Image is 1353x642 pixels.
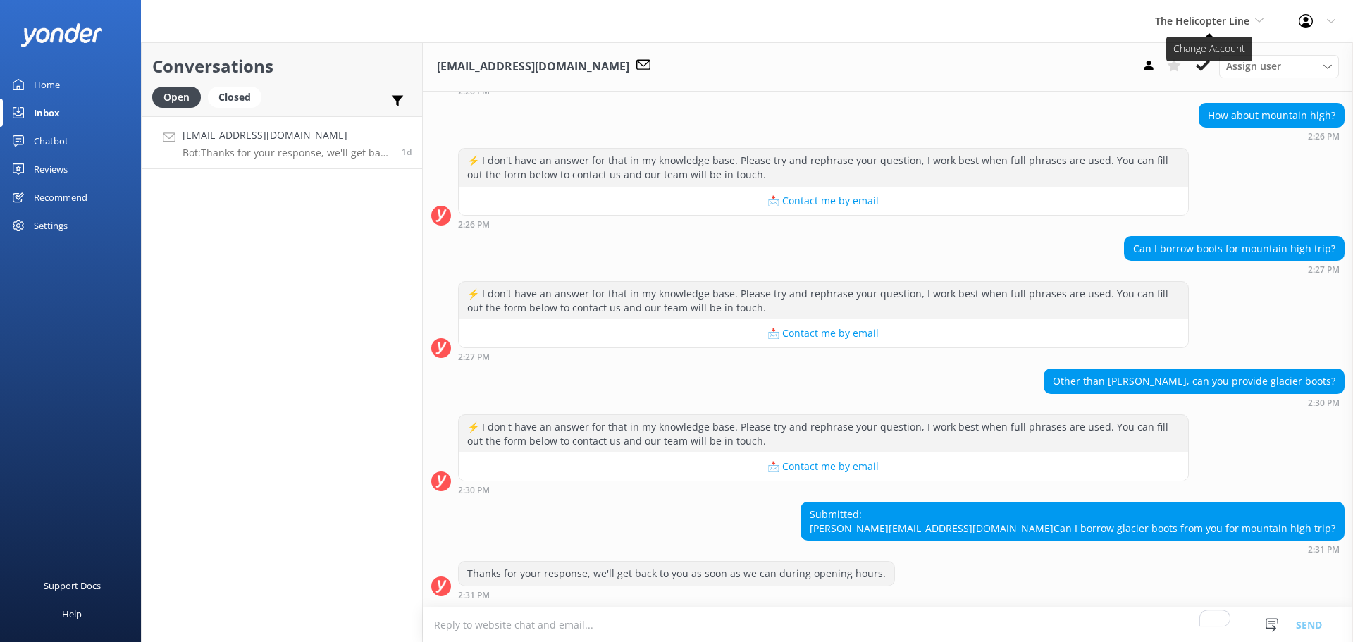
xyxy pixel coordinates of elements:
[34,99,60,127] div: Inbox
[458,86,930,96] div: 02:26pm 16-Aug-2025 (UTC +12:00) Pacific/Auckland
[152,87,201,108] div: Open
[459,452,1188,481] button: 📩 Contact me by email
[459,415,1188,452] div: ⚡ I don't have an answer for that in my knowledge base. Please try and rephrase your question, I ...
[458,87,490,96] strong: 2:26 PM
[34,155,68,183] div: Reviews
[459,562,894,586] div: Thanks for your response, we'll get back to you as soon as we can during opening hours.
[437,58,629,76] h3: [EMAIL_ADDRESS][DOMAIN_NAME]
[801,544,1345,554] div: 02:31pm 16-Aug-2025 (UTC +12:00) Pacific/Auckland
[34,127,68,155] div: Chatbot
[183,128,391,143] h4: [EMAIL_ADDRESS][DOMAIN_NAME]
[458,219,1189,229] div: 02:26pm 16-Aug-2025 (UTC +12:00) Pacific/Auckland
[21,23,102,47] img: yonder-white-logo.png
[1155,14,1249,27] span: The Helicopter Line
[1199,131,1345,141] div: 02:26pm 16-Aug-2025 (UTC +12:00) Pacific/Auckland
[459,187,1188,215] button: 📩 Contact me by email
[44,572,101,600] div: Support Docs
[458,221,490,229] strong: 2:26 PM
[458,353,490,362] strong: 2:27 PM
[458,485,1189,495] div: 02:30pm 16-Aug-2025 (UTC +12:00) Pacific/Auckland
[1125,237,1344,261] div: Can I borrow boots for mountain high trip?
[183,147,391,159] p: Bot: Thanks for your response, we'll get back to you as soon as we can during opening hours.
[458,352,1189,362] div: 02:27pm 16-Aug-2025 (UTC +12:00) Pacific/Auckland
[423,607,1353,642] textarea: To enrich screen reader interactions, please activate Accessibility in Grammarly extension settings
[1044,369,1344,393] div: Other than [PERSON_NAME], can you provide glacier boots?
[458,591,490,600] strong: 2:31 PM
[1308,132,1340,141] strong: 2:26 PM
[1308,399,1340,407] strong: 2:30 PM
[152,89,208,104] a: Open
[34,183,87,211] div: Recommend
[142,116,422,169] a: [EMAIL_ADDRESS][DOMAIN_NAME]Bot:Thanks for your response, we'll get back to you as soon as we can...
[208,87,261,108] div: Closed
[34,211,68,240] div: Settings
[1308,545,1340,554] strong: 2:31 PM
[1219,55,1339,78] div: Assign User
[34,70,60,99] div: Home
[459,282,1188,319] div: ⚡ I don't have an answer for that in my knowledge base. Please try and rephrase your question, I ...
[458,486,490,495] strong: 2:30 PM
[1226,58,1281,74] span: Assign user
[1124,264,1345,274] div: 02:27pm 16-Aug-2025 (UTC +12:00) Pacific/Auckland
[459,319,1188,347] button: 📩 Contact me by email
[458,590,895,600] div: 02:31pm 16-Aug-2025 (UTC +12:00) Pacific/Auckland
[459,149,1188,186] div: ⚡ I don't have an answer for that in my knowledge base. Please try and rephrase your question, I ...
[1044,397,1345,407] div: 02:30pm 16-Aug-2025 (UTC +12:00) Pacific/Auckland
[402,146,412,158] span: 02:31pm 16-Aug-2025 (UTC +12:00) Pacific/Auckland
[801,502,1344,540] div: Submitted: [PERSON_NAME] Can I borrow glacier boots from you for mountain high trip?
[1199,104,1344,128] div: How about mountain high?
[889,521,1054,535] a: [EMAIL_ADDRESS][DOMAIN_NAME]
[152,53,412,80] h2: Conversations
[62,600,82,628] div: Help
[1308,266,1340,274] strong: 2:27 PM
[208,89,268,104] a: Closed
